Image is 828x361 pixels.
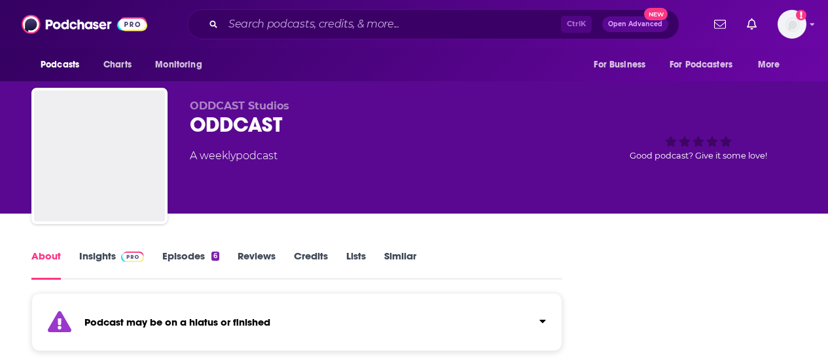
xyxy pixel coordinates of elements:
[155,56,202,74] span: Monitoring
[585,52,662,77] button: open menu
[670,56,732,74] span: For Podcasters
[190,148,278,164] div: A weekly podcast
[223,14,561,35] input: Search podcasts, credits, & more...
[31,52,96,77] button: open menu
[238,250,276,280] a: Reviews
[742,13,762,35] a: Show notifications dropdown
[594,56,645,74] span: For Business
[778,10,806,39] span: Logged in as WPubPR1
[749,52,797,77] button: open menu
[121,252,144,262] img: Podchaser Pro
[187,9,679,39] div: Search podcasts, credits, & more...
[561,16,592,33] span: Ctrl K
[384,250,416,280] a: Similar
[600,100,797,181] div: Good podcast? Give it some love!
[661,52,751,77] button: open menu
[162,250,219,280] a: Episodes6
[778,10,806,39] button: Show profile menu
[630,151,767,161] span: Good podcast? Give it some love!
[190,100,289,112] span: ODDCAST Studios
[602,16,668,32] button: Open AdvancedNew
[758,56,780,74] span: More
[346,250,366,280] a: Lists
[95,52,139,77] a: Charts
[103,56,132,74] span: Charts
[22,12,147,37] img: Podchaser - Follow, Share and Rate Podcasts
[211,252,219,261] div: 6
[709,13,731,35] a: Show notifications dropdown
[41,56,79,74] span: Podcasts
[608,21,662,28] span: Open Advanced
[796,10,806,20] svg: Add a profile image
[146,52,219,77] button: open menu
[31,301,562,351] section: Click to expand status details
[84,316,270,328] strong: Podcast may be on a hiatus or finished
[31,250,61,280] a: About
[79,250,144,280] a: InsightsPodchaser Pro
[294,250,328,280] a: Credits
[644,8,668,20] span: New
[778,10,806,39] img: User Profile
